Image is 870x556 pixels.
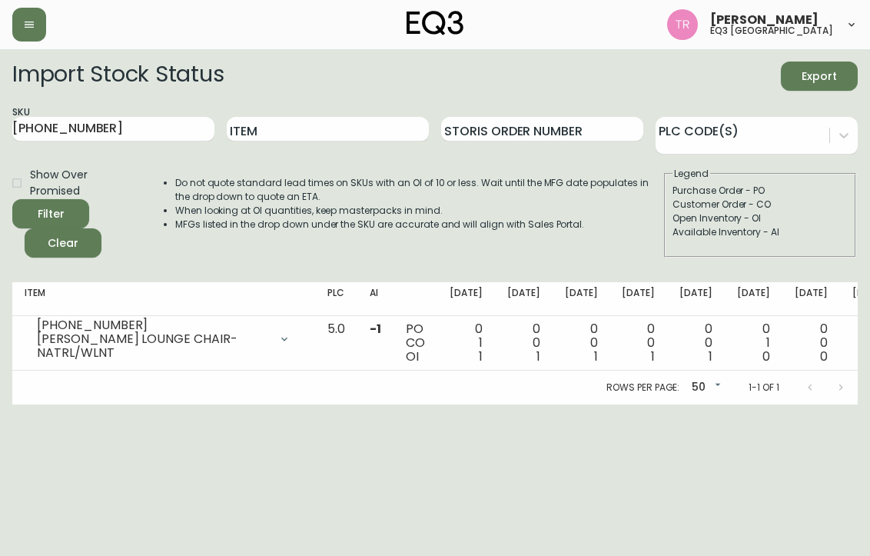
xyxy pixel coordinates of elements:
[25,322,303,356] div: [PHONE_NUMBER][PERSON_NAME] LOUNGE CHAIR-NATRL/WLNT
[315,282,357,316] th: PLC
[553,282,610,316] th: [DATE]
[793,67,845,86] span: Export
[672,184,848,198] div: Purchase Order - PO
[37,332,269,360] div: [PERSON_NAME] LOUNGE CHAIR-NATRL/WLNT
[622,322,655,364] div: 0 0
[667,9,698,40] img: 214b9049a7c64896e5c13e8f38ff7a87
[762,348,770,365] span: 0
[672,225,848,239] div: Available Inventory - AI
[667,282,725,316] th: [DATE]
[175,218,662,231] li: MFGs listed in the drop down under the SKU are accurate and will align with Sales Portal.
[37,234,89,253] span: Clear
[12,199,89,228] button: Filter
[406,348,419,365] span: OI
[749,381,779,395] p: 1-1 of 1
[609,282,667,316] th: [DATE]
[407,11,463,35] img: logo
[686,375,724,401] div: 50
[651,348,655,365] span: 1
[782,282,840,316] th: [DATE]
[37,318,269,332] div: [PHONE_NUMBER]
[12,282,315,316] th: Item
[795,322,828,364] div: 0 0
[820,348,828,365] span: 0
[315,316,357,371] td: 5.0
[479,348,483,365] span: 1
[606,381,679,395] p: Rows per page:
[38,205,65,224] div: Filter
[495,282,553,316] th: [DATE]
[737,322,770,364] div: 0 1
[30,167,132,199] span: Show Over Promised
[12,62,224,91] h2: Import Stock Status
[709,348,712,365] span: 1
[781,62,858,91] button: Export
[672,211,848,225] div: Open Inventory - OI
[710,14,819,26] span: [PERSON_NAME]
[437,282,495,316] th: [DATE]
[594,348,598,365] span: 1
[357,282,393,316] th: AI
[565,322,598,364] div: 0 0
[175,204,662,218] li: When looking at OI quantities, keep masterpacks in mind.
[175,176,662,204] li: Do not quote standard lead times on SKUs with an OI of 10 or less. Wait until the MFG date popula...
[679,322,712,364] div: 0 0
[450,322,483,364] div: 0 1
[536,348,540,365] span: 1
[406,322,425,364] div: PO CO
[672,167,710,181] legend: Legend
[725,282,782,316] th: [DATE]
[710,26,833,35] h5: eq3 [GEOGRAPHIC_DATA]
[370,320,381,338] span: -1
[672,198,848,211] div: Customer Order - CO
[507,322,540,364] div: 0 0
[25,228,101,258] button: Clear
